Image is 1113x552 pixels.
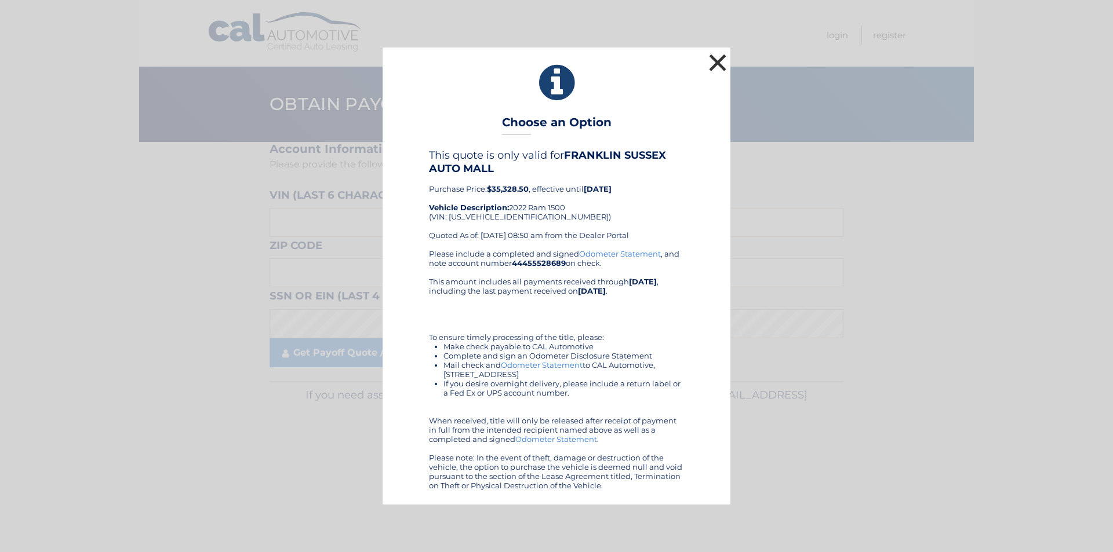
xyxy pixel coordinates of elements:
div: Please include a completed and signed , and note account number on check. This amount includes al... [429,249,684,490]
li: Make check payable to CAL Automotive [443,342,684,351]
h3: Choose an Option [502,115,612,136]
b: [DATE] [629,277,657,286]
b: [DATE] [578,286,606,295]
li: Complete and sign an Odometer Disclosure Statement [443,351,684,360]
a: Odometer Statement [579,249,661,258]
li: Mail check and to CAL Automotive, [STREET_ADDRESS] [443,360,684,379]
h4: This quote is only valid for [429,149,684,174]
button: × [706,51,729,74]
a: Odometer Statement [501,360,583,370]
li: If you desire overnight delivery, please include a return label or a Fed Ex or UPS account number. [443,379,684,397]
b: 44455528689 [512,258,566,268]
b: $35,328.50 [487,184,529,193]
b: FRANKLIN SUSSEX AUTO MALL [429,149,666,174]
b: [DATE] [584,184,612,193]
a: Odometer Statement [515,434,597,444]
div: Purchase Price: , effective until 2022 Ram 1500 (VIN: [US_VEHICLE_IDENTIFICATION_NUMBER]) Quoted ... [429,149,684,248]
strong: Vehicle Description: [429,203,509,212]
